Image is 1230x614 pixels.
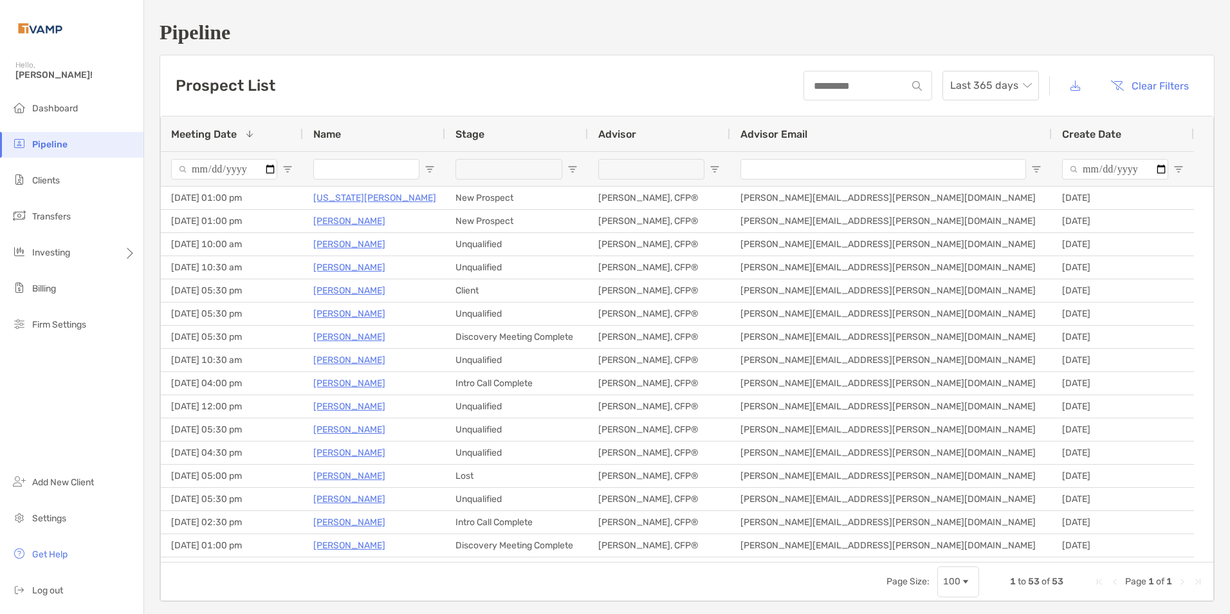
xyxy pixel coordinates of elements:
button: Open Filter Menu [282,164,293,174]
a: [PERSON_NAME] [313,514,385,530]
img: billing icon [12,280,27,295]
a: [PERSON_NAME] [313,537,385,554]
a: [PERSON_NAME] [313,422,385,438]
div: [DATE] [1052,395,1194,418]
div: [PERSON_NAME][EMAIL_ADDRESS][PERSON_NAME][DOMAIN_NAME] [730,302,1052,325]
div: [PERSON_NAME][EMAIL_ADDRESS][PERSON_NAME][DOMAIN_NAME] [730,534,1052,557]
a: [PERSON_NAME] [313,306,385,322]
div: [PERSON_NAME][EMAIL_ADDRESS][PERSON_NAME][DOMAIN_NAME] [730,326,1052,348]
div: [DATE] 01:00 pm [161,534,303,557]
div: First Page [1094,577,1105,587]
div: [PERSON_NAME][EMAIL_ADDRESS][PERSON_NAME][DOMAIN_NAME] [730,187,1052,209]
span: 1 [1148,576,1154,587]
div: [PERSON_NAME][EMAIL_ADDRESS][PERSON_NAME][DOMAIN_NAME] [730,488,1052,510]
span: 1 [1166,576,1172,587]
div: [PERSON_NAME], CFP® [588,187,730,209]
div: [PERSON_NAME], CFP® [588,372,730,395]
span: Create Date [1062,128,1121,140]
span: Last 365 days [950,71,1031,100]
a: [PERSON_NAME] [313,329,385,345]
a: [PERSON_NAME] [313,352,385,368]
div: Unqualified [445,302,588,325]
img: settings icon [12,510,27,525]
span: Dashboard [32,103,78,114]
div: Unqualified [445,349,588,371]
div: [DATE] 10:00 am [161,233,303,256]
input: Meeting Date Filter Input [171,159,277,180]
div: [DATE] [1052,256,1194,279]
div: Page Size [937,566,979,597]
div: [PERSON_NAME][EMAIL_ADDRESS][PERSON_NAME][DOMAIN_NAME] [730,349,1052,371]
p: [PERSON_NAME] [313,283,385,299]
span: to [1018,576,1026,587]
div: [PERSON_NAME], CFP® [588,534,730,557]
span: of [1042,576,1050,587]
img: clients icon [12,172,27,187]
div: Unqualified [445,557,588,580]
img: input icon [912,81,922,91]
div: [DATE] 05:30 pm [161,279,303,302]
span: Add New Client [32,477,94,488]
div: [PERSON_NAME][EMAIL_ADDRESS][PERSON_NAME][DOMAIN_NAME] [730,279,1052,302]
div: [DATE] 12:00 pm [161,395,303,418]
a: [PERSON_NAME] [313,491,385,507]
input: Name Filter Input [313,159,419,180]
button: Open Filter Menu [425,164,435,174]
span: 1 [1010,576,1016,587]
div: [DATE] 01:00 pm [161,210,303,232]
div: [PERSON_NAME], CFP® [588,256,730,279]
div: [PERSON_NAME][EMAIL_ADDRESS][PERSON_NAME][DOMAIN_NAME] [730,557,1052,580]
img: Zoe Logo [15,5,65,51]
div: Unqualified [445,488,588,510]
button: Open Filter Menu [1031,164,1042,174]
span: 53 [1052,576,1063,587]
div: [PERSON_NAME], CFP® [588,511,730,534]
div: [PERSON_NAME][EMAIL_ADDRESS][PERSON_NAME][DOMAIN_NAME] [730,210,1052,232]
div: Next Page [1177,577,1188,587]
div: [PERSON_NAME], CFP® [588,349,730,371]
div: New Prospect [445,187,588,209]
div: [PERSON_NAME], CFP® [588,233,730,256]
p: [US_STATE][PERSON_NAME] [313,190,436,206]
div: [PERSON_NAME], CFP® [588,557,730,580]
span: Transfers [32,211,71,222]
span: Stage [455,128,484,140]
input: Create Date Filter Input [1062,159,1168,180]
div: [PERSON_NAME], CFP® [588,395,730,418]
div: Previous Page [1110,577,1120,587]
span: Meeting Date [171,128,237,140]
img: pipeline icon [12,136,27,151]
div: [PERSON_NAME], CFP® [588,326,730,348]
div: [PERSON_NAME], CFP® [588,488,730,510]
img: get-help icon [12,546,27,561]
div: [DATE] [1052,187,1194,209]
div: Unqualified [445,233,588,256]
input: Advisor Email Filter Input [740,159,1026,180]
div: [PERSON_NAME], CFP® [588,279,730,302]
a: [PERSON_NAME] [313,259,385,275]
h1: Pipeline [160,21,1215,44]
div: Page Size: [886,576,930,587]
img: firm-settings icon [12,316,27,331]
div: [DATE] 04:00 pm [161,372,303,395]
span: Get Help [32,549,68,560]
div: [DATE] 01:00 pm [161,187,303,209]
div: [PERSON_NAME][EMAIL_ADDRESS][PERSON_NAME][DOMAIN_NAME] [730,256,1052,279]
div: [PERSON_NAME][EMAIL_ADDRESS][PERSON_NAME][DOMAIN_NAME] [730,395,1052,418]
div: Unqualified [445,418,588,441]
a: [PERSON_NAME] [313,213,385,229]
span: Advisor Email [740,128,807,140]
div: [DATE] 05:30 pm [161,326,303,348]
div: [DATE] [1052,326,1194,348]
div: [DATE] 10:30 am [161,349,303,371]
div: Intro Call Complete [445,372,588,395]
p: [PERSON_NAME] [313,236,385,252]
div: [DATE] [1052,442,1194,464]
span: Billing [32,283,56,294]
div: [DATE] [1052,534,1194,557]
div: [DATE] 05:00 pm [161,557,303,580]
div: [PERSON_NAME][EMAIL_ADDRESS][PERSON_NAME][DOMAIN_NAME] [730,418,1052,441]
